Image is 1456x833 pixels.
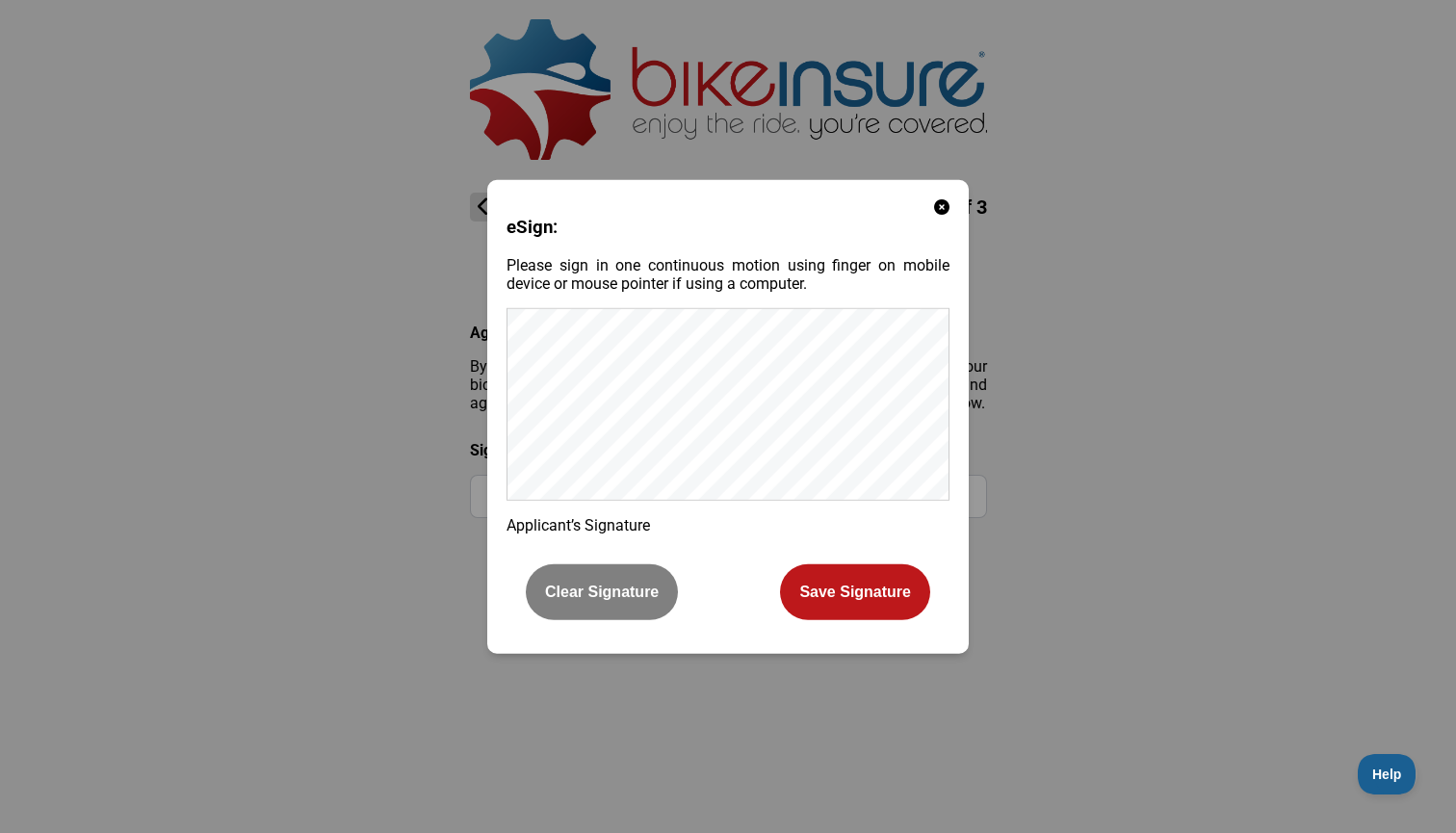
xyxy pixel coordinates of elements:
[507,516,949,534] p: Applicant’s Signature
[780,564,930,620] button: Save Signature
[507,256,949,293] p: Please sign in one continuous motion using finger on mobile device or mouse pointer if using a co...
[526,564,678,620] button: Clear Signature
[1358,754,1417,794] iframe: Toggle Customer Support
[507,217,949,238] h3: eSign:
